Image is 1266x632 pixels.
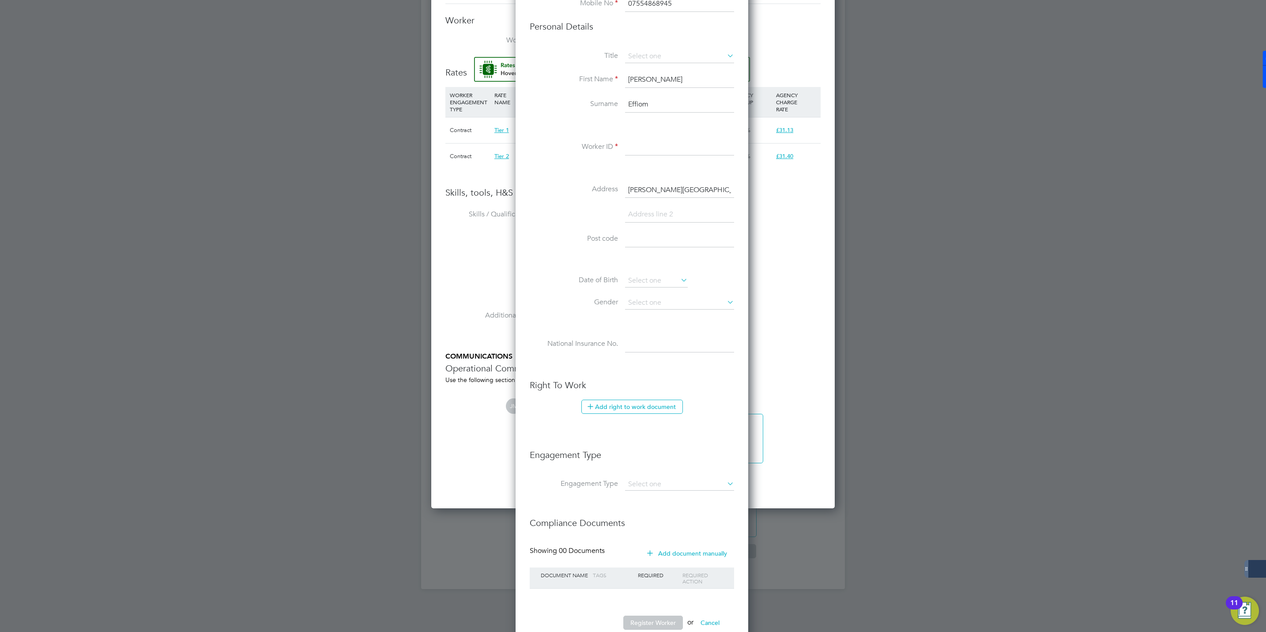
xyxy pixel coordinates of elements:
label: Gender [530,298,618,307]
button: Cancel [693,616,727,630]
label: Date of Birth [530,276,618,285]
input: Address line 1 [625,182,734,198]
span: £31.40 [776,152,793,160]
input: Select one [625,296,734,310]
button: Register Worker [623,616,683,630]
span: Tier 1 [494,126,509,134]
h5: COMMUNICATIONS [445,352,821,361]
h3: Operational Communications [445,363,821,374]
div: Contract [448,144,492,169]
div: AGENCY CHARGE RATE [774,87,818,117]
span: JM [506,398,521,414]
label: Post code [530,234,618,243]
div: Tags [591,568,636,583]
div: Required [636,568,681,583]
h3: Personal Details [530,21,734,32]
span: £31.13 [776,126,793,134]
h3: Compliance Documents [530,508,734,529]
label: National Insurance No. [530,339,618,348]
div: 11 [1230,603,1238,614]
label: Title [530,51,618,61]
label: Worker [445,36,534,45]
label: Tools [445,267,534,276]
h3: Rates [445,57,821,78]
h3: Worker [445,15,821,26]
input: Select one [625,50,734,63]
div: Showing [530,546,607,556]
label: Surname [530,99,618,109]
button: Add right to work document [581,400,683,414]
div: Use the following section to share any operational communications between Supply Chain participants. [445,376,821,384]
span: 00 Documents [559,546,605,555]
button: Add document manually [641,546,734,560]
label: Additional H&S [445,311,534,320]
div: AGENCY MARKUP [729,87,774,110]
div: Required Action [680,568,725,589]
div: WORKER ENGAGEMENT TYPE [448,87,492,117]
input: Address line 2 [625,207,734,223]
div: RATE NAME [492,87,551,110]
h3: Engagement Type [530,440,734,461]
input: Select one [625,274,688,288]
label: Skills / Qualifications [445,210,534,219]
button: Open Resource Center, 11 new notifications [1231,597,1259,625]
label: Address [530,185,618,194]
input: Select one [625,478,734,491]
h3: Skills, tools, H&S [445,187,821,198]
div: Document Name [539,568,591,583]
label: First Name [530,75,618,84]
label: Engagement Type [530,479,618,488]
span: Tier 2 [494,152,509,160]
div: Contract [448,117,492,143]
button: Rate Assistant [474,57,750,82]
h3: Right To Work [530,379,734,391]
label: Worker ID [530,142,618,151]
